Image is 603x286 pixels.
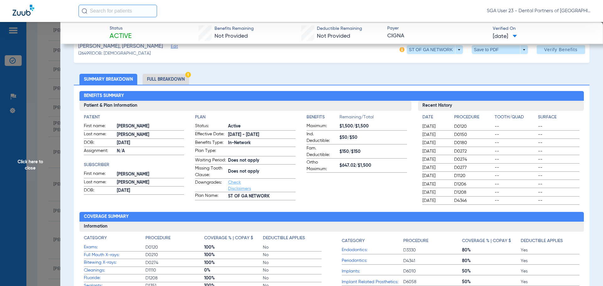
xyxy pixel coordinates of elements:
span: $647.02/$1,500 [340,162,407,169]
span: -- [538,140,579,146]
app-breakdown-title: Procedure [454,114,492,123]
span: -- [495,173,536,179]
li: Full Breakdown [143,74,189,85]
span: [PERSON_NAME] [117,171,184,178]
span: No [263,260,322,266]
span: D0274 [145,260,204,266]
span: -- [538,197,579,204]
span: D1110 [145,267,204,273]
span: $50/$50 [340,134,407,141]
span: Yes [521,268,579,274]
span: [DATE] [422,173,449,179]
span: Fluoride: [84,275,145,281]
span: Does not apply [228,168,296,175]
img: Zuub Logo [13,5,34,16]
app-breakdown-title: Deductible Applies [521,235,579,246]
span: Periodontics: [342,257,403,264]
span: No [263,275,322,281]
h4: Coverage % | Copay $ [204,235,253,241]
span: -- [495,132,536,138]
img: Hazard [185,72,191,78]
span: D1208 [145,275,204,281]
span: -- [495,197,536,204]
input: Search for patients [79,5,157,17]
span: $1,500/$1,500 [340,123,407,130]
span: D0277 [454,165,492,171]
span: Deductible Remaining [317,25,362,32]
h4: Subscriber [84,162,184,168]
img: Search Icon [82,8,87,14]
span: 0% [204,267,263,273]
app-breakdown-title: Surface [538,114,579,123]
app-breakdown-title: Coverage % | Copay $ [462,235,521,246]
span: Benefits Type: [195,139,226,147]
span: [DATE] [117,140,184,146]
span: Waiting Period: [195,157,226,165]
span: -- [538,173,579,179]
span: Yes [521,247,579,253]
span: -- [538,189,579,196]
span: Fam. Deductible: [307,145,337,158]
span: Does not apply [228,157,296,164]
span: In-Network [228,140,296,146]
span: Last name: [84,179,115,186]
span: [PERSON_NAME] [117,132,184,138]
span: -- [495,189,536,196]
span: ST OF GA NETWORK [228,193,296,200]
span: D1206 [454,181,492,187]
h4: Deductible Applies [263,235,305,241]
span: D0210 [145,252,204,258]
span: Verified On [493,25,593,32]
span: D4346 [454,197,492,204]
h4: Category [342,238,365,244]
span: -- [495,181,536,187]
h3: Recent History [418,101,584,111]
h4: Coverage % | Copay $ [462,238,511,244]
iframe: Chat Widget [572,256,603,286]
span: [DATE] [422,197,449,204]
span: DOB: [84,139,115,147]
span: D0180 [454,140,492,146]
span: D0272 [454,148,492,154]
span: -- [538,148,579,154]
span: Yes [521,279,579,285]
span: Exams: [84,244,145,251]
span: Implants: [342,268,403,275]
span: D0120 [454,123,492,130]
h2: Coverage Summary [79,212,584,222]
span: 100% [204,244,263,251]
span: Verify Benefits [544,47,578,52]
span: Missing Tooth Clause: [195,165,226,178]
span: Payer [387,25,487,32]
span: -- [538,123,579,130]
span: Status: [195,123,226,130]
h2: Benefits Summary [79,91,584,101]
span: [DATE] - [DATE] [228,132,296,138]
span: Effective Date: [195,131,226,138]
span: Plan Type: [195,148,226,156]
button: ST OF GA NETWORK [407,45,463,54]
h3: Patient & Plan Information [79,101,411,111]
span: -- [495,123,536,130]
span: [DATE] [422,123,449,130]
span: -- [495,140,536,146]
h4: Procedure [454,114,492,121]
span: 50% [462,279,521,285]
app-breakdown-title: Tooth/Quad [495,114,536,123]
span: Cleanings: [84,267,145,274]
span: 80% [462,258,521,264]
span: D1120 [454,173,492,179]
h4: Plan [195,114,296,121]
span: Status [110,25,132,32]
h4: Category [84,235,107,241]
h3: Information [79,222,584,232]
span: Remaining/Total [340,114,407,123]
span: -- [538,132,579,138]
span: First name: [84,123,115,130]
img: info-icon [399,47,405,52]
span: CIGNA [387,32,487,40]
span: [DATE] [422,165,449,171]
app-breakdown-title: Deductible Applies [263,235,322,244]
